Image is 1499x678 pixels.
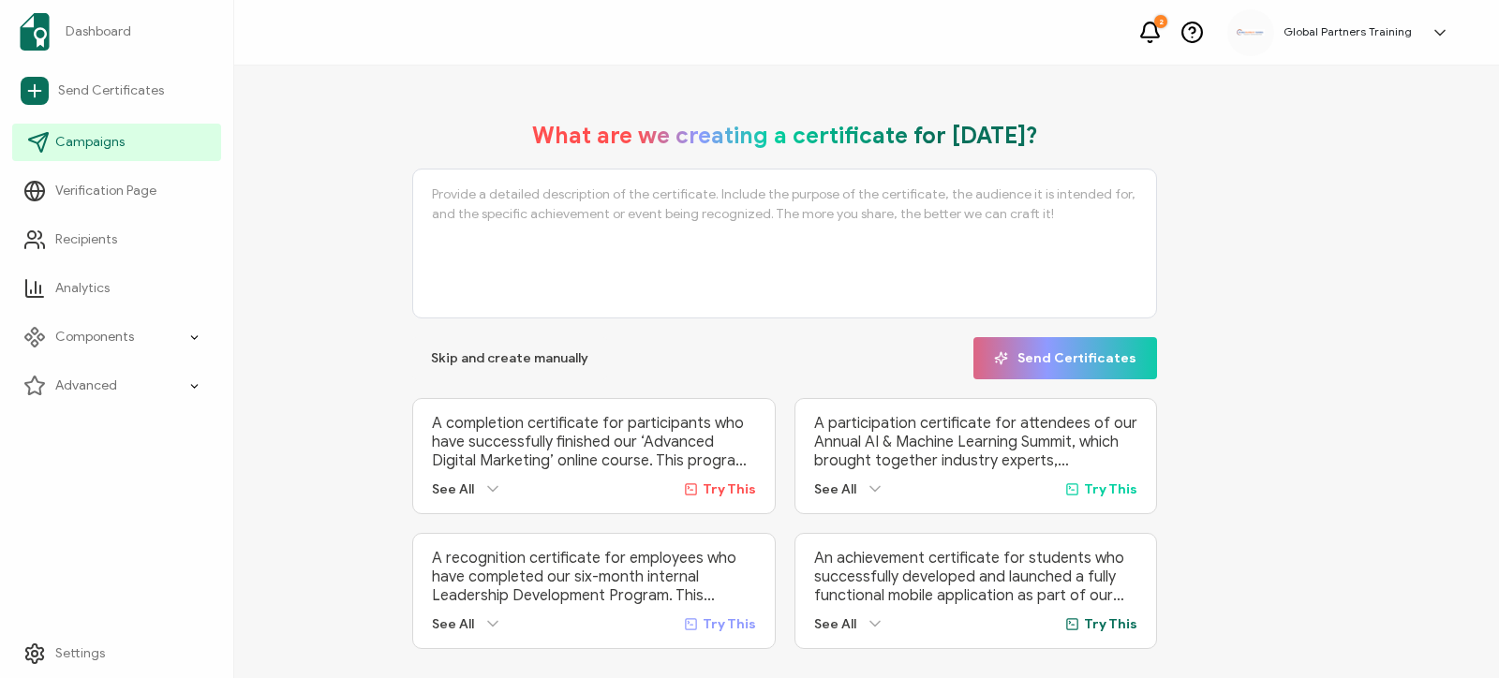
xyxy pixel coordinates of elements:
a: Send Certificates [12,69,221,112]
span: Dashboard [66,22,131,41]
a: Recipients [12,221,221,258]
h1: What are we creating a certificate for [DATE]? [532,122,1038,150]
img: sertifier-logomark-colored.svg [20,13,50,51]
span: Settings [55,644,105,663]
span: Analytics [55,279,110,298]
span: See All [432,616,474,632]
button: Send Certificates [973,337,1157,379]
iframe: Chat Widget [1187,466,1499,678]
button: Skip and create manually [412,337,607,379]
p: A recognition certificate for employees who have completed our six-month internal Leadership Deve... [432,549,756,605]
span: Try This [1084,481,1137,497]
p: A participation certificate for attendees of our Annual AI & Machine Learning Summit, which broug... [814,414,1138,470]
span: Recipients [55,230,117,249]
span: Advanced [55,376,117,395]
p: An achievement certificate for students who successfully developed and launched a fully functiona... [814,549,1138,605]
a: Dashboard [12,6,221,58]
h5: Global Partners Training [1284,25,1412,38]
span: See All [814,616,856,632]
span: Try This [703,616,756,632]
span: See All [814,481,856,497]
a: Settings [12,635,221,672]
a: Campaigns [12,124,221,161]
p: A completion certificate for participants who have successfully finished our ‘Advanced Digital Ma... [432,414,756,470]
span: Try This [1084,616,1137,632]
span: Campaigns [55,133,125,152]
a: Analytics [12,270,221,307]
span: Send Certificates [994,351,1136,365]
a: Verification Page [12,172,221,210]
span: Components [55,328,134,346]
div: 2 [1154,15,1167,28]
span: Send Certificates [58,81,164,100]
span: Skip and create manually [431,352,588,365]
span: Try This [703,481,756,497]
img: a67b0fc9-8215-4772-819c-d3ef58439fce.png [1237,29,1265,36]
span: Verification Page [55,182,156,200]
span: See All [432,481,474,497]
